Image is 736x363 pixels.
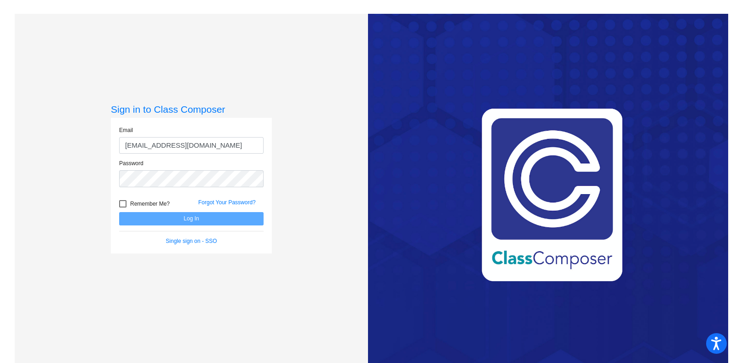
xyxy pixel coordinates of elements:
[119,212,264,225] button: Log In
[111,104,272,115] h3: Sign in to Class Composer
[166,238,217,244] a: Single sign on - SSO
[130,198,170,209] span: Remember Me?
[198,199,256,206] a: Forgot Your Password?
[119,159,144,167] label: Password
[119,126,133,134] label: Email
